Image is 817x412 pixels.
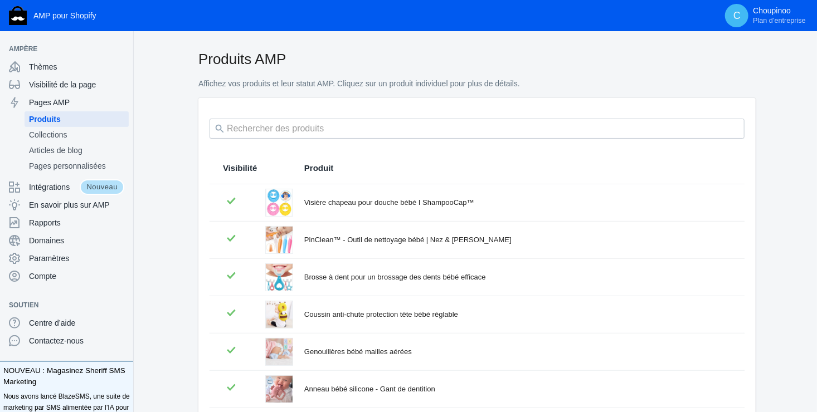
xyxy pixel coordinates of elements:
span: Nouveau [80,179,124,195]
span: AMP pour Shopify [33,11,96,20]
span: Plan d’entreprise [753,16,806,25]
span: Contactez-nous [29,335,124,346]
a: Paramètres [4,249,129,267]
img: coussin-anti-chute-protection-tete-bebe-reglable-2488386.webp [266,301,293,328]
a: Contactez-nous [4,332,129,350]
img: genouilleres-bebe-mailles-aerees-9521017.jpg [266,339,293,365]
span: En savoir plus sur AMP [29,199,124,210]
a: Visibilité de la page [4,76,129,94]
span: Produit [304,163,334,174]
p: Affichez vos produits et leur statut AMP. Cliquez sur un produit individuel pour plus de détails. [198,79,756,90]
a: Domaines [4,232,129,249]
span: AMPÈRE [9,43,113,55]
span: Compte [29,271,124,282]
a: Produits [25,111,129,127]
span: Produits [29,114,124,125]
span: Intégrations [29,182,80,193]
input: Rechercher des produits [210,119,745,139]
div: Coussin anti-chute protection tête bébé réglable [304,309,731,320]
button: Ajouter une vente canal [113,303,131,307]
div: Anneau bébé silicone - Gant de dentition [304,384,731,395]
div: Genouillères bébé mailles aérées [304,346,731,357]
a: En savoir plus sur AMP [4,196,129,214]
a: Rapports [4,214,129,232]
span: Thèmes [29,61,124,72]
a: IntégrationsNouveau [4,178,129,196]
h2: Produits AMP [198,49,756,69]
iframe: Drift Widget Chat Controller [761,356,804,399]
span: Pages personnalisées [29,160,124,171]
span: Collections [29,129,124,140]
img: visiere-chapeau-pour-douche-bebe-i-shampoocap-371446.jpg [267,189,291,216]
span: Soutien [9,300,113,311]
a: Compte [4,267,129,285]
div: Brosse à dent pour un brossage des dents bébé efficace [304,272,731,283]
div: PinClean™ - Outil de nettoyage bébé | Nez & [PERSON_NAME] [304,234,731,246]
a: Articles de blog [25,143,129,158]
img: u3600teeth-brosse-a-dents-20-enfants-874589.jpg [266,264,293,291]
a: Pages personnalisées [25,158,129,174]
span: Centre d’aide [29,317,124,328]
div: Visière chapeau pour douche bébé I ShampooCap™ [304,197,731,208]
img: anneau-bebe-silicone-gant-de-dentition-731132.jpg [266,376,293,403]
span: Rapports [29,217,124,228]
img: pinclean-outil-de-nettoyage-bebe-nez-oreilles-296428.jpg [266,227,293,253]
font: Choupinoo [753,6,791,15]
a: Pages AMP [4,94,129,111]
span: Articles de blog [29,145,124,156]
span: Visibilité de la page [29,79,124,90]
span: Paramètres [29,253,124,264]
a: Collections [25,127,129,143]
a: Thèmes [4,58,129,76]
span: Visibilité [223,163,257,174]
span: Domaines [29,235,124,246]
span: Pages AMP [29,97,124,108]
span: C [731,10,742,21]
button: Ajouter une vente canal [113,47,131,51]
img: Acheter le logo du shérif [9,6,27,25]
